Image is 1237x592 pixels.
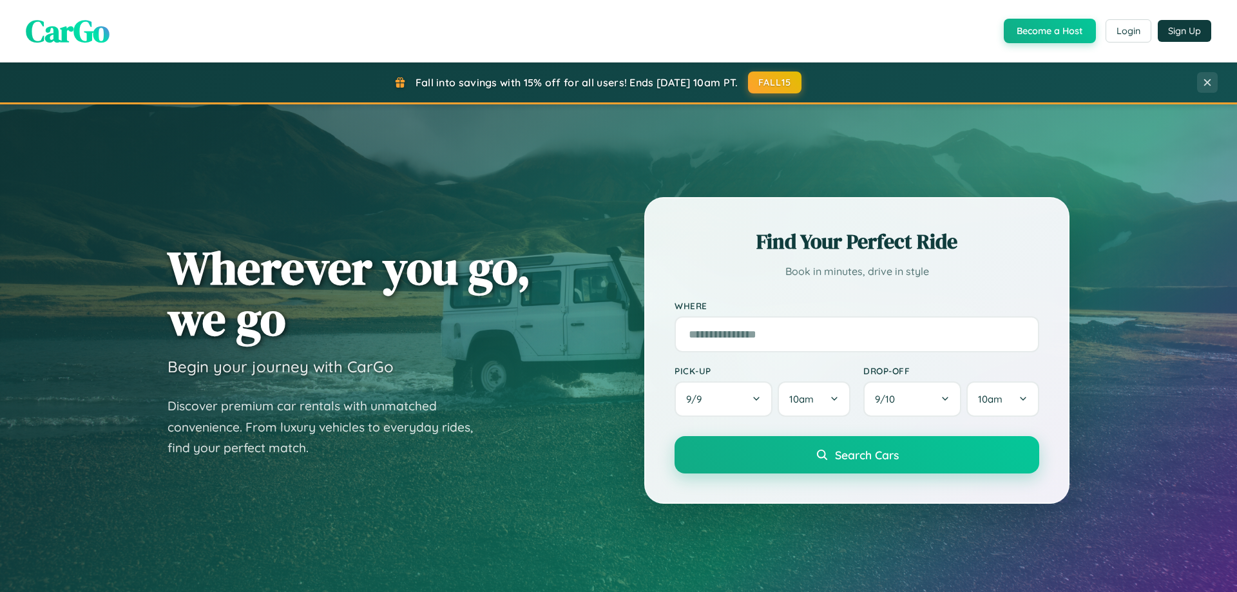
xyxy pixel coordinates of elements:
[675,365,850,376] label: Pick-up
[675,300,1039,311] label: Where
[863,365,1039,376] label: Drop-off
[416,76,738,89] span: Fall into savings with 15% off for all users! Ends [DATE] 10am PT.
[789,393,814,405] span: 10am
[168,242,531,344] h1: Wherever you go, we go
[26,10,110,52] span: CarGo
[875,393,901,405] span: 9 / 10
[675,381,772,417] button: 9/9
[675,227,1039,256] h2: Find Your Perfect Ride
[675,262,1039,281] p: Book in minutes, drive in style
[686,393,708,405] span: 9 / 9
[1004,19,1096,43] button: Become a Host
[1158,20,1211,42] button: Sign Up
[168,396,490,459] p: Discover premium car rentals with unmatched convenience. From luxury vehicles to everyday rides, ...
[168,357,394,376] h3: Begin your journey with CarGo
[966,381,1039,417] button: 10am
[1106,19,1151,43] button: Login
[675,436,1039,473] button: Search Cars
[978,393,1002,405] span: 10am
[835,448,899,462] span: Search Cars
[748,72,802,93] button: FALL15
[778,381,850,417] button: 10am
[863,381,961,417] button: 9/10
